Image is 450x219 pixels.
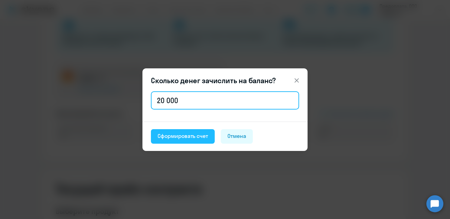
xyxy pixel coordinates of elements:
[142,76,308,85] header: Сколько денег зачислить на баланс?
[221,129,253,144] button: Отмена
[151,129,215,144] button: Сформировать счет
[227,132,246,140] div: Отмена
[158,132,208,140] div: Сформировать счет
[151,91,299,109] input: 1 000 000 000 ₽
